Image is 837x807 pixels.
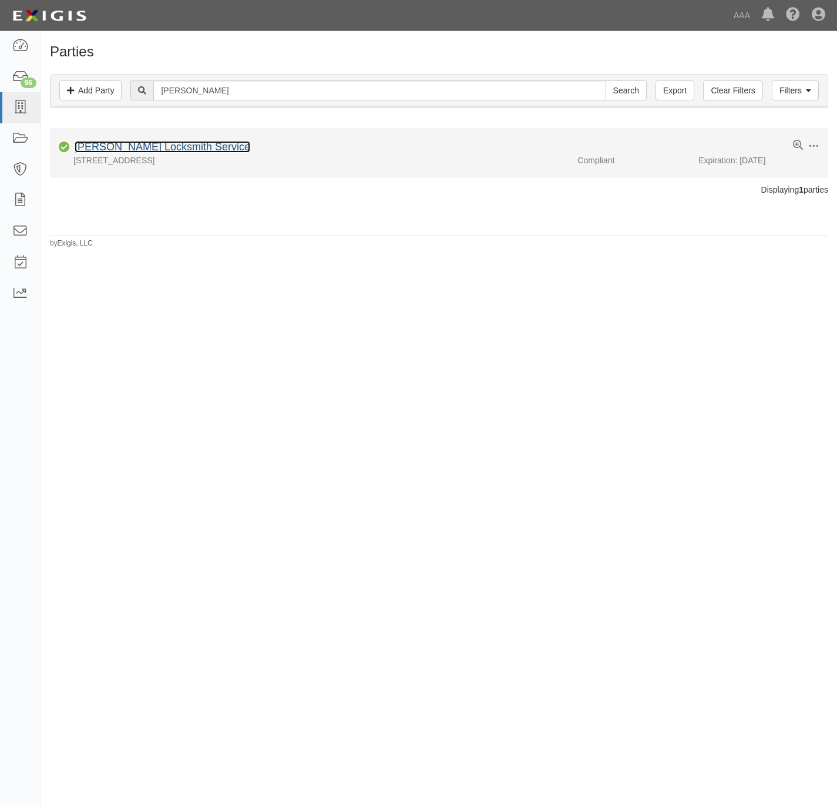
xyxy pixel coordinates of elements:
[50,154,569,166] div: [STREET_ADDRESS]
[728,4,756,27] a: AAA
[703,80,762,100] a: Clear Filters
[793,140,803,152] a: View results summary
[9,5,90,26] img: logo-5460c22ac91f19d4615b14bd174203de0afe785f0fc80cf4dbbc73dc1793850b.png
[70,140,250,155] div: Scott Reardon's Locksmith Service
[50,44,828,59] h1: Parties
[786,8,800,22] i: Help Center - Complianz
[698,154,828,166] div: Expiration: [DATE]
[569,154,698,166] div: Compliant
[772,80,819,100] a: Filters
[75,141,250,153] a: [PERSON_NAME] Locksmith Service
[656,80,694,100] a: Export
[153,80,606,100] input: Search
[59,80,122,100] a: Add Party
[21,78,36,88] div: 96
[799,185,804,194] b: 1
[41,184,837,196] div: Displaying parties
[50,238,93,248] small: by
[59,143,70,152] i: Compliant
[58,239,93,247] a: Exigis, LLC
[606,80,647,100] input: Search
